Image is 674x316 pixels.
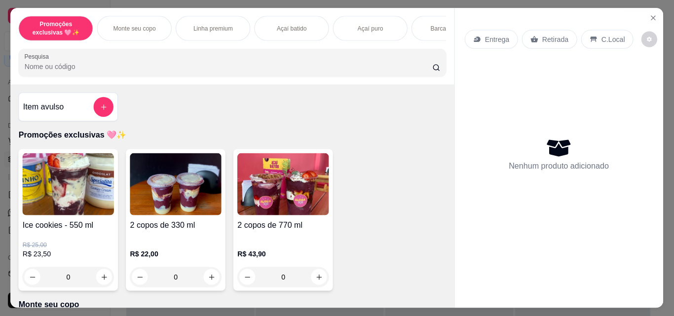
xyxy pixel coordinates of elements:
[23,242,114,249] p: R$ 25,00
[23,101,64,113] h4: Item avulso
[601,35,625,44] p: C.Local
[130,219,222,231] h4: 2 copos de 330 ml
[509,160,609,172] p: Nenhum produto adicionado
[27,21,85,36] p: Promoções exclusivas 🩷✨
[113,25,156,33] p: Monte seu copo
[358,25,383,33] p: Açaí puro
[130,153,222,215] img: product-image
[19,130,446,141] p: Promoções exclusivas 🩷✨
[130,249,222,259] p: R$ 22,00
[94,97,113,117] button: add-separate-item
[25,269,40,285] button: decrease-product-quantity
[25,52,52,61] label: Pesquisa
[23,219,114,231] h4: Ice cookies - 550 ml
[23,249,114,259] p: R$ 23,50
[238,219,330,231] h4: 2 copos de 770 ml
[19,299,446,311] p: Monte seu copo
[641,32,657,47] button: decrease-product-quantity
[431,25,468,33] p: Barca de açaí
[542,35,568,44] p: Retirada
[238,249,330,259] p: R$ 43,90
[193,25,233,33] p: Linha premium
[277,25,307,33] p: Açaí batido
[25,62,432,72] input: Pesquisa
[645,10,661,26] button: Close
[485,35,509,44] p: Entrega
[23,153,114,215] img: product-image
[238,153,330,215] img: product-image
[96,269,112,285] button: increase-product-quantity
